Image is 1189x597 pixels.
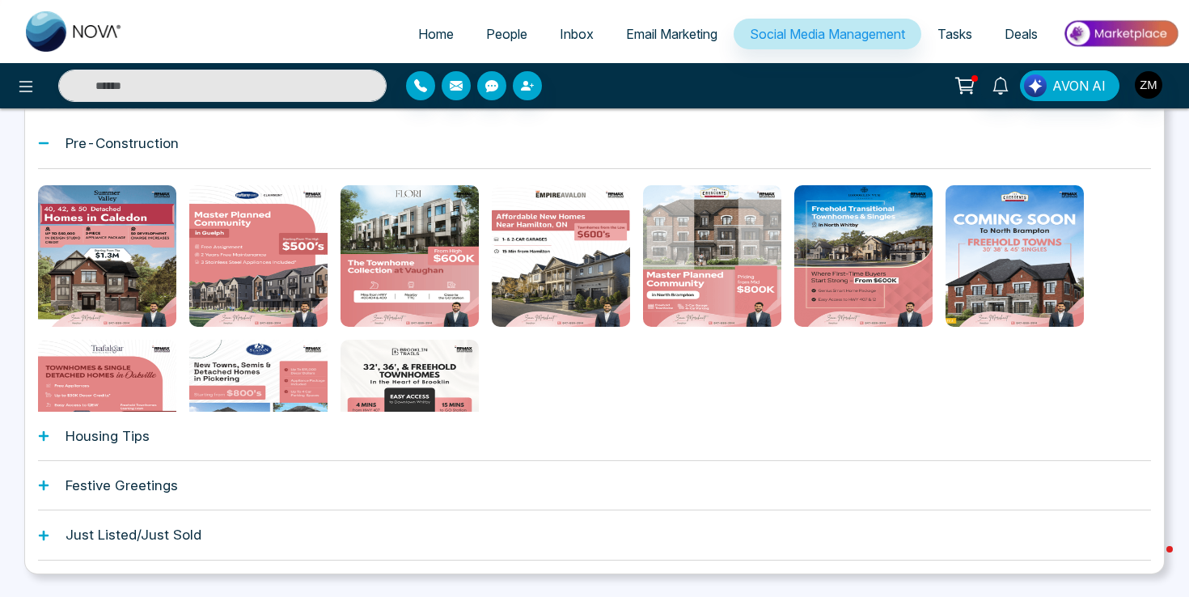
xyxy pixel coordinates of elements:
[26,11,123,52] img: Nova CRM Logo
[750,26,905,42] span: Social Media Management
[66,527,201,543] h1: Just Listed/Just Sold
[66,428,150,444] h1: Housing Tips
[1052,76,1106,95] span: AVON AI
[921,19,988,49] a: Tasks
[1005,26,1038,42] span: Deals
[560,26,594,42] span: Inbox
[418,26,454,42] span: Home
[66,135,179,151] h1: Pre-Construction
[486,26,527,42] span: People
[544,19,610,49] a: Inbox
[1062,15,1179,52] img: Market-place.gif
[626,26,717,42] span: Email Marketing
[470,19,544,49] a: People
[610,19,734,49] a: Email Marketing
[66,477,178,493] h1: Festive Greetings
[937,26,972,42] span: Tasks
[1134,542,1173,581] iframe: Intercom live chat
[1020,70,1119,101] button: AVON AI
[402,19,470,49] a: Home
[988,19,1054,49] a: Deals
[734,19,921,49] a: Social Media Management
[1135,71,1162,99] img: User Avatar
[1024,74,1047,97] img: Lead Flow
